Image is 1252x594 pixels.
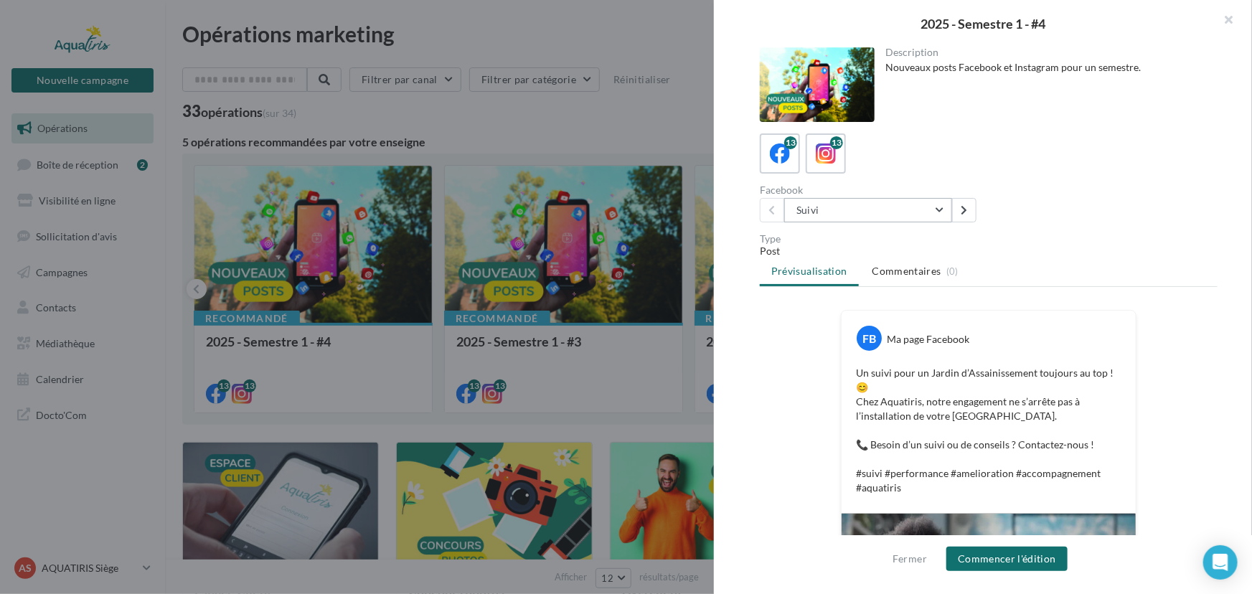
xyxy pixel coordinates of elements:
[872,264,941,278] span: Commentaires
[886,47,1207,57] div: Description
[760,244,1218,258] div: Post
[830,136,843,149] div: 13
[946,547,1068,571] button: Commencer l'édition
[784,136,797,149] div: 13
[760,185,983,195] div: Facebook
[760,234,1218,244] div: Type
[886,60,1207,75] div: Nouveaux posts Facebook et Instagram pour un semestre.
[946,265,959,277] span: (0)
[784,198,952,222] button: Suivi
[887,550,933,567] button: Fermer
[1203,545,1238,580] div: Open Intercom Messenger
[857,326,882,351] div: FB
[887,332,969,346] div: Ma page Facebook
[737,17,1229,30] div: 2025 - Semestre 1 - #4
[856,366,1121,495] p: Un suivi pour un Jardin d’Assainissement toujours au top ! 😊 Chez Aquatiris, notre engagement ne ...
